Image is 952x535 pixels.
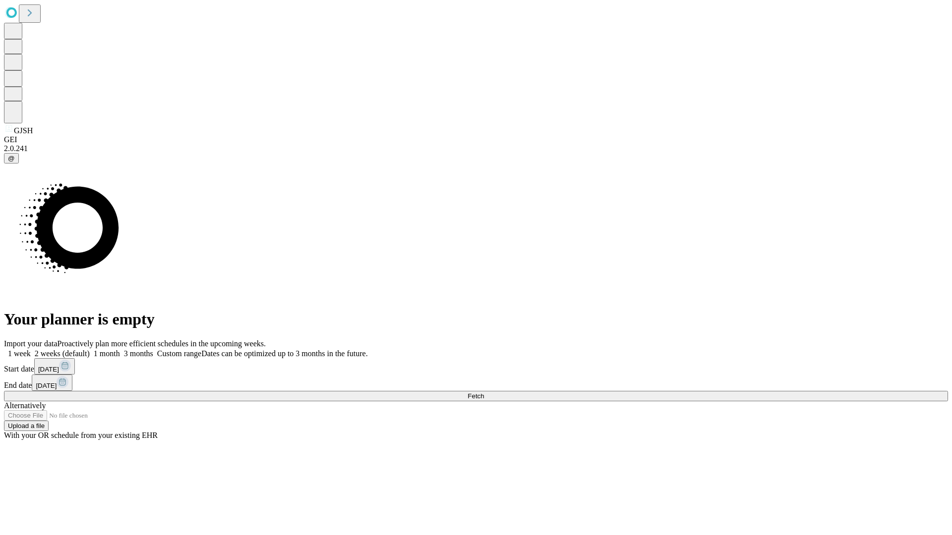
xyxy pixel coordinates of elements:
div: Start date [4,358,948,374]
div: 2.0.241 [4,144,948,153]
span: 3 months [124,349,153,358]
span: Custom range [157,349,201,358]
span: GJSH [14,126,33,135]
span: 1 month [94,349,120,358]
span: @ [8,155,15,162]
span: 1 week [8,349,31,358]
button: Upload a file [4,421,49,431]
span: Dates can be optimized up to 3 months in the future. [201,349,367,358]
div: GEI [4,135,948,144]
button: [DATE] [32,374,72,391]
span: Proactively plan more efficient schedules in the upcoming weeks. [58,339,266,348]
h1: Your planner is empty [4,310,948,328]
span: [DATE] [38,366,59,373]
span: [DATE] [36,382,57,389]
button: [DATE] [34,358,75,374]
span: 2 weeks (default) [35,349,90,358]
span: Alternatively [4,401,46,410]
div: End date [4,374,948,391]
span: With your OR schedule from your existing EHR [4,431,158,439]
span: Import your data [4,339,58,348]
button: @ [4,153,19,163]
button: Fetch [4,391,948,401]
span: Fetch [468,392,484,400]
